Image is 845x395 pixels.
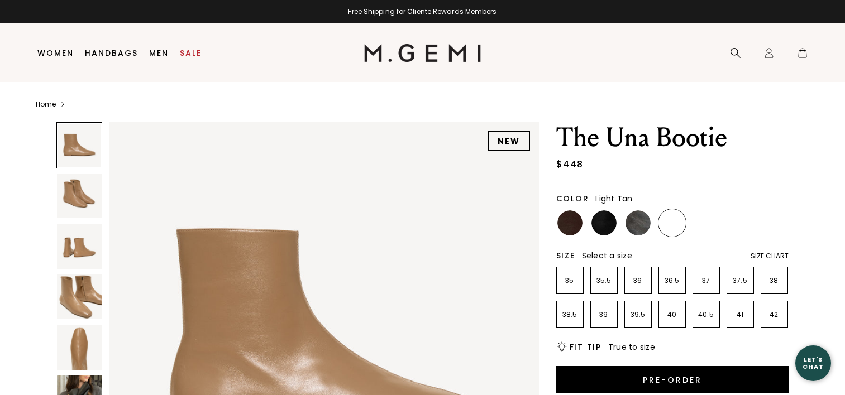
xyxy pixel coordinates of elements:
[180,49,202,57] a: Sale
[556,158,584,171] div: $448
[659,276,685,285] p: 36.5
[149,49,169,57] a: Men
[761,276,787,285] p: 38
[364,44,481,62] img: M.Gemi
[488,131,530,151] div: NEW
[795,356,831,370] div: Let's Chat
[625,276,651,285] p: 36
[556,194,589,203] h2: Color
[659,310,685,319] p: 40
[57,325,102,370] img: The Una Bootie
[608,341,655,353] span: True to size
[57,274,102,320] img: The Una Bootie
[693,310,719,319] p: 40.5
[556,122,789,153] h1: The Una Bootie
[626,210,651,235] img: Gunmetal
[57,174,102,219] img: The Una Bootie
[557,210,583,235] img: Chocolate
[37,49,74,57] a: Women
[85,49,138,57] a: Handbags
[751,252,789,261] div: Size Chart
[761,310,787,319] p: 42
[570,343,601,351] h2: Fit Tip
[591,276,617,285] p: 35.5
[660,210,685,235] img: Light Tan
[57,224,102,269] img: The Una Bootie
[693,276,719,285] p: 37
[727,276,753,285] p: 37.5
[595,193,632,204] span: Light Tan
[36,100,56,109] a: Home
[556,251,575,260] h2: Size
[557,276,583,285] p: 35
[557,310,583,319] p: 38.5
[727,310,753,319] p: 41
[582,250,632,261] span: Select a size
[625,310,651,319] p: 39.5
[591,210,617,235] img: Black
[556,366,789,393] button: Pre-order
[591,310,617,319] p: 39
